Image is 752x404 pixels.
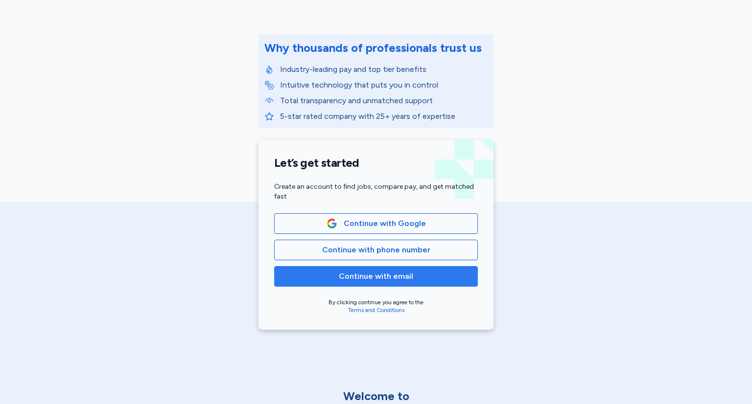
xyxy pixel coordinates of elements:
[344,218,426,229] span: Continue with Google
[327,218,337,229] img: Google Logo
[280,111,488,122] p: 5-star rated company with 25+ years of expertise
[274,213,478,234] button: Google LogoContinue with Google
[274,156,478,170] h1: Let’s get started
[274,266,478,287] button: Continue with email
[274,182,478,202] div: Create an account to find jobs, compare pay, and get matched fast
[348,307,404,314] a: Terms and Conditions
[280,95,488,107] p: Total transparency and unmatched support
[280,79,488,91] p: Intuitive technology that puts you in control
[274,298,478,314] div: By clicking continue you agree to the
[274,240,478,260] button: Continue with phone number
[339,270,413,282] span: Continue with email
[322,244,430,256] span: Continue with phone number
[273,388,479,404] div: Welcome to
[264,40,482,56] div: Why thousands of professionals trust us
[280,64,488,75] p: Industry-leading pay and top tier benefits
